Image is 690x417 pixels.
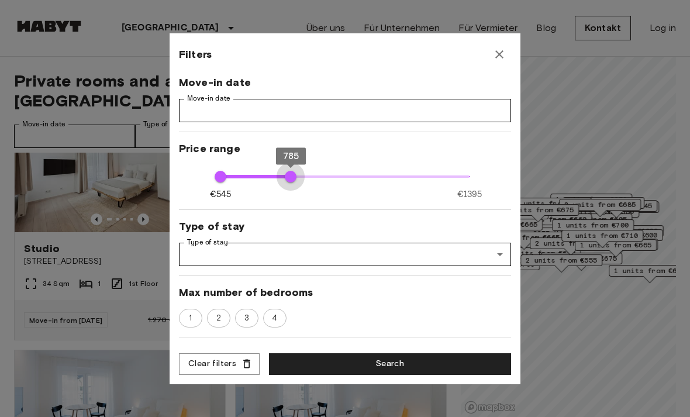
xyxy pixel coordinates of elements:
[179,219,511,233] span: Type of stay
[179,75,511,89] span: Move-in date
[187,237,228,247] label: Type of stay
[179,285,511,299] span: Max number of bedrooms
[210,312,227,324] span: 2
[207,309,230,328] div: 2
[283,150,299,161] span: 785
[265,312,284,324] span: 4
[210,188,232,201] span: €545
[263,309,287,328] div: 4
[269,353,511,375] button: Search
[179,353,260,375] button: Clear filters
[238,312,256,324] span: 3
[179,99,511,122] input: Choose date
[235,309,258,328] div: 3
[457,188,482,201] span: €1395
[182,312,198,324] span: 1
[187,94,230,104] label: Move-in date
[179,309,202,328] div: 1
[179,142,511,156] span: Price range
[179,47,212,61] span: Filters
